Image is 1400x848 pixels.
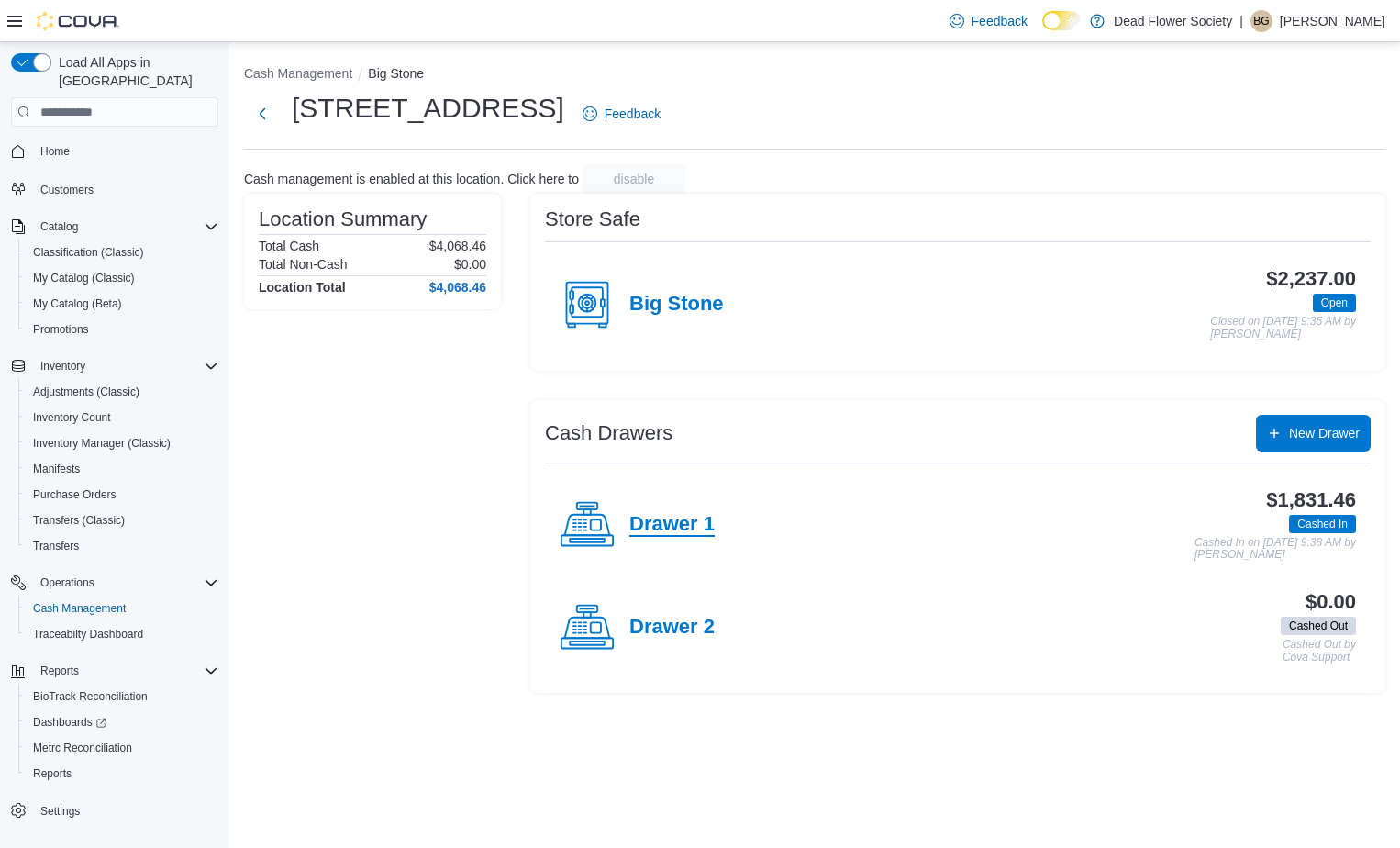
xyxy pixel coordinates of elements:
span: Catalog [40,219,78,234]
button: Operations [33,572,102,594]
button: Settings [4,798,226,824]
span: Manifests [33,462,80,476]
span: Dashboards [26,711,218,733]
span: Dashboards [33,715,106,730]
img: Cova [37,12,119,30]
nav: An example of EuiBreadcrumbs [244,64,1385,86]
span: Reports [33,766,72,781]
h3: $2,237.00 [1266,268,1356,290]
span: Metrc Reconciliation [26,737,218,759]
span: Inventory [33,355,218,377]
button: Big Stone [368,66,424,81]
a: Dashboards [26,711,114,733]
span: Transfers (Classic) [26,509,218,531]
a: Home [33,140,77,162]
span: Cashed In [1297,516,1348,532]
span: Purchase Orders [33,487,117,502]
a: Feedback [575,95,668,132]
span: Dark Mode [1042,30,1043,31]
span: Traceabilty Dashboard [26,623,218,645]
span: Transfers [26,535,218,557]
span: Cashed Out [1281,617,1356,635]
span: Inventory Count [33,410,111,425]
span: Load All Apps in [GEOGRAPHIC_DATA] [51,53,218,90]
span: BioTrack Reconciliation [26,686,218,708]
span: Adjustments (Classic) [33,385,139,399]
span: Purchase Orders [26,484,218,506]
span: Catalog [33,216,218,238]
button: Promotions [18,317,226,342]
button: Transfers (Classic) [18,508,226,533]
span: Promotions [26,318,218,340]
p: Cashed Out by Cova Support [1283,639,1356,664]
p: Cash management is enabled at this location. Click here to [244,172,579,186]
span: Cashed Out [1289,618,1348,634]
button: Next [244,95,281,132]
p: Closed on [DATE] 9:35 AM by [PERSON_NAME] [1210,316,1356,340]
span: Open [1313,294,1356,312]
span: Home [40,144,70,159]
p: Cashed In on [DATE] 9:38 AM by [PERSON_NAME] [1194,537,1356,562]
p: | [1239,10,1243,32]
a: Classification (Classic) [26,241,151,263]
a: Reports [26,763,79,785]
a: BioTrack Reconciliation [26,686,155,708]
button: Metrc Reconciliation [18,735,226,761]
span: Classification (Classic) [33,245,144,260]
a: My Catalog (Beta) [26,293,129,315]
span: Inventory Manager (Classic) [26,432,218,454]
span: Customers [40,183,94,197]
a: Purchase Orders [26,484,124,506]
span: Operations [40,575,94,590]
h4: Drawer 1 [629,513,715,537]
span: Transfers [33,539,79,553]
span: Feedback [972,12,1028,30]
span: Settings [40,804,80,819]
p: $0.00 [454,257,486,272]
button: Customers [4,175,226,202]
span: New Drawer [1289,424,1360,442]
span: My Catalog (Beta) [26,293,218,315]
a: Manifests [26,458,87,480]
span: Adjustments (Classic) [26,381,218,403]
button: Cash Management [244,66,352,81]
a: Customers [33,179,101,201]
a: Transfers (Classic) [26,509,132,531]
span: My Catalog (Classic) [33,271,135,285]
span: Inventory Manager (Classic) [33,436,171,451]
h3: $1,831.46 [1266,489,1356,511]
span: Manifests [26,458,218,480]
a: Metrc Reconciliation [26,737,139,759]
button: My Catalog (Beta) [18,291,226,317]
button: Inventory [33,355,93,377]
span: Customers [33,177,218,200]
a: Feedback [942,3,1035,39]
button: Catalog [4,214,226,240]
span: Transfers (Classic) [33,513,125,528]
span: Cash Management [26,597,218,619]
button: Cash Management [18,596,226,621]
span: Traceabilty Dashboard [33,627,143,642]
span: Reports [40,664,79,678]
button: Reports [4,658,226,684]
button: Purchase Orders [18,482,226,508]
button: Catalog [33,216,85,238]
a: Transfers [26,535,86,557]
h3: Cash Drawers [545,422,672,444]
span: My Catalog (Classic) [26,267,218,289]
a: Inventory Count [26,407,118,429]
h3: Store Safe [545,208,640,230]
span: BG [1253,10,1269,32]
p: [PERSON_NAME] [1280,10,1385,32]
span: Feedback [605,105,661,123]
button: Transfers [18,533,226,559]
button: Home [4,138,226,164]
span: Metrc Reconciliation [33,741,132,755]
a: Inventory Manager (Classic) [26,432,178,454]
h4: Big Stone [629,293,724,317]
button: New Drawer [1256,415,1371,452]
span: disable [614,170,654,188]
button: Reports [33,660,86,682]
span: Reports [33,660,218,682]
button: Traceabilty Dashboard [18,621,226,647]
